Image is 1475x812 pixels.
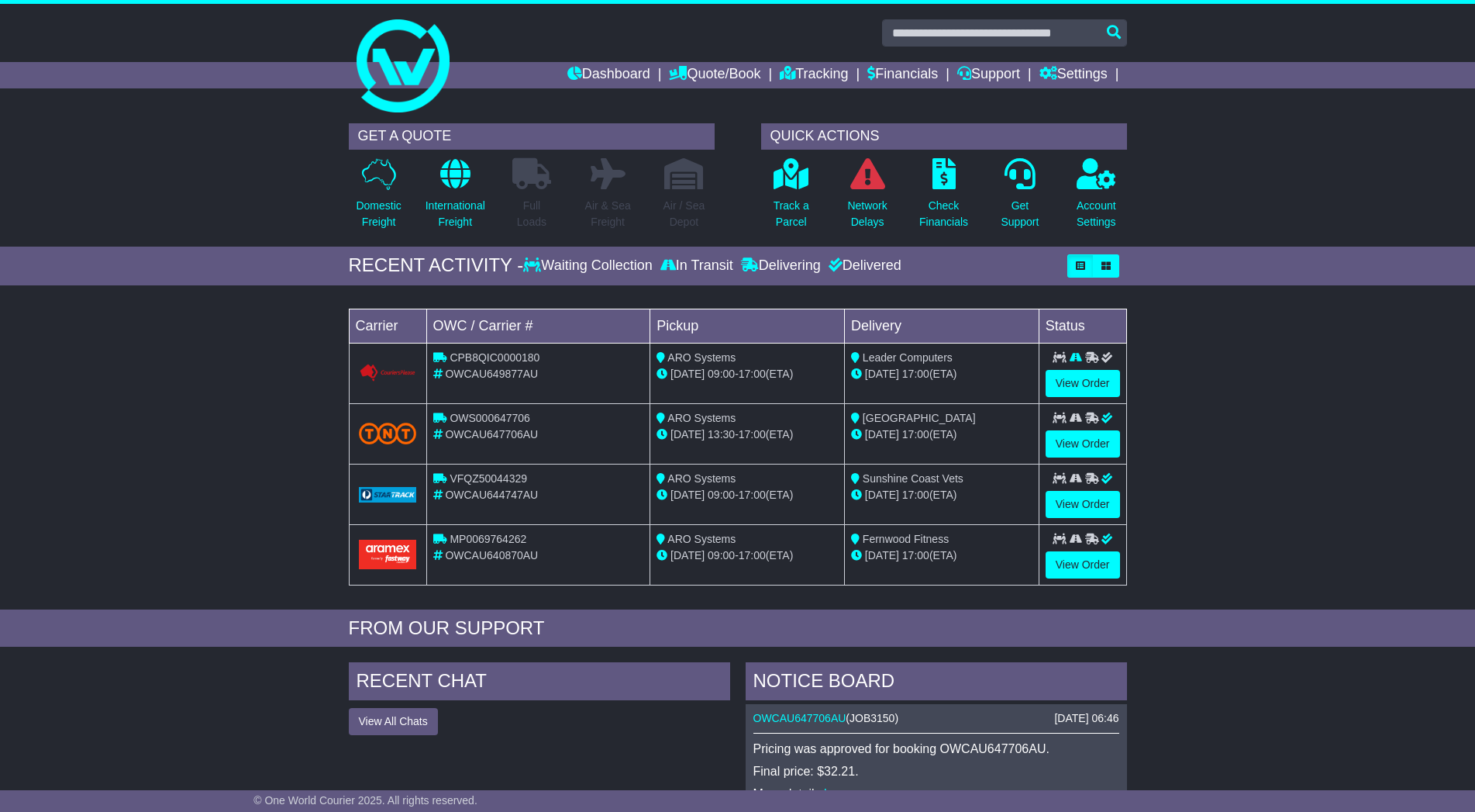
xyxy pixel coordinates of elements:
[1054,712,1118,725] div: [DATE] 06:46
[1077,198,1116,230] p: Account Settings
[1039,62,1108,88] a: Settings
[359,487,417,503] img: GetCarrierServiceLogo
[865,428,899,441] span: [DATE]
[349,662,730,704] div: RECENT CHAT
[667,472,736,485] span: ARO Systems
[863,472,963,485] span: Sunshine Coast Vets
[657,487,838,503] div: - (ETA)
[426,309,650,343] td: OWC / Carrier #
[349,123,715,150] div: GET A QUOTE
[667,412,736,424] span: ARO Systems
[567,62,650,88] a: Dashboard
[708,428,735,441] span: 13:30
[426,198,485,230] p: International Freight
[753,741,1119,756] p: Pricing was approved for booking OWCAU647706AU.
[445,428,538,441] span: OWCAU647706AU
[865,368,899,380] span: [DATE]
[425,157,486,239] a: InternationalFreight
[863,533,949,545] span: Fernwood Fitness
[865,489,899,501] span: [DATE]
[1046,551,1120,579] a: View Order
[957,62,1020,88] a: Support
[349,254,524,277] div: RECENT ACTIVITY -
[844,309,1039,343] td: Delivery
[753,712,846,724] a: OWCAU647706AU
[851,487,1032,503] div: (ETA)
[708,549,735,561] span: 09:00
[902,549,929,561] span: 17:00
[359,423,417,444] img: TNT_Domestic.png
[919,198,968,230] p: Check Financials
[445,368,538,380] span: OWCAU649877AU
[657,257,737,275] div: In Transit
[847,198,887,230] p: Network Delays
[902,428,929,441] span: 17:00
[739,549,766,561] span: 17:00
[846,157,887,239] a: NetworkDelays
[1039,309,1126,343] td: Status
[445,489,538,501] span: OWCAU644747AU
[512,198,551,230] p: Full Loads
[773,157,810,239] a: Track aParcel
[1046,370,1120,397] a: View Order
[851,427,1032,443] div: (ETA)
[825,257,901,275] div: Delivered
[450,533,526,545] span: MP0069764262
[867,62,938,88] a: Financials
[450,351,539,364] span: CPB8QIC0000180
[746,662,1127,704] div: NOTICE BOARD
[356,198,401,230] p: Domestic Freight
[670,428,705,441] span: [DATE]
[445,549,538,561] span: OWCAU640870AU
[1076,157,1117,239] a: AccountSettings
[739,428,766,441] span: 17:00
[1046,491,1120,518] a: View Order
[253,794,477,807] span: © One World Courier 2025. All rights reserved.
[774,198,809,230] p: Track a Parcel
[349,309,426,343] td: Carrier
[450,412,530,424] span: OWS000647706
[359,540,417,568] img: Aramex.png
[902,368,929,380] span: 17:00
[667,351,736,364] span: ARO Systems
[863,412,976,424] span: [GEOGRAPHIC_DATA]
[863,351,953,364] span: Leader Computers
[667,533,736,545] span: ARO Systems
[349,617,1127,640] div: FROM OUR SUPPORT
[670,489,705,501] span: [DATE]
[670,549,705,561] span: [DATE]
[708,489,735,501] span: 09:00
[657,366,838,382] div: - (ETA)
[1046,430,1120,458] a: View Order
[737,257,825,275] div: Delivering
[585,198,631,230] p: Air & Sea Freight
[663,198,705,230] p: Air / Sea Depot
[851,548,1032,564] div: (ETA)
[753,764,1119,779] p: Final price: $32.21.
[753,786,1119,801] p: More details: .
[902,489,929,501] span: 17:00
[669,62,760,88] a: Quote/Book
[824,787,849,800] a: here
[657,427,838,443] div: - (ETA)
[650,309,845,343] td: Pickup
[918,157,969,239] a: CheckFinancials
[739,489,766,501] span: 17:00
[739,368,766,380] span: 17:00
[523,257,656,275] div: Waiting Collection
[657,548,838,564] div: - (ETA)
[850,712,894,724] span: JOB3150
[670,368,705,380] span: [DATE]
[851,366,1032,382] div: (ETA)
[1000,157,1039,239] a: GetSupport
[753,712,1119,725] div: ( )
[708,368,735,380] span: 09:00
[780,62,848,88] a: Tracking
[355,157,401,239] a: DomesticFreight
[450,472,527,485] span: VFQZ50044329
[349,708,438,735] button: View All Chats
[865,549,899,561] span: [DATE]
[1001,198,1039,230] p: Get Support
[761,123,1127,150] div: QUICK ACTIONS
[359,364,417,382] img: GetCarrierServiceLogo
